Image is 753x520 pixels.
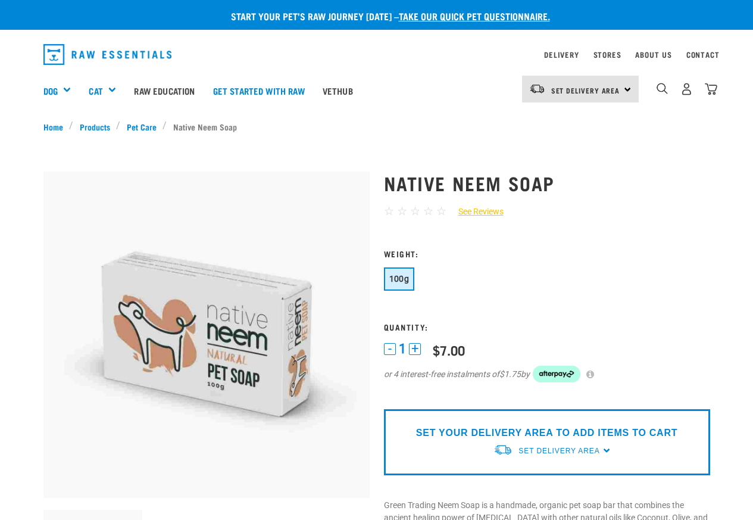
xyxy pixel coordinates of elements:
[43,84,58,98] a: Dog
[204,67,314,114] a: Get started with Raw
[686,52,720,57] a: Contact
[43,172,370,498] img: Organic neem pet soap bar 100g green trading
[436,204,446,218] span: ☆
[384,366,710,382] div: or 4 interest-free instalments of by
[389,274,410,284] span: 100g
[409,343,421,355] button: +
[529,83,545,94] img: van-moving.png
[73,120,116,133] a: Products
[34,39,720,70] nav: dropdown navigation
[533,366,580,382] img: Afterpay
[89,84,102,98] a: Cat
[120,120,163,133] a: Pet Care
[125,67,204,114] a: Raw Education
[551,88,620,92] span: Set Delivery Area
[384,204,394,218] span: ☆
[416,426,677,440] p: SET YOUR DELIVERY AREA TO ADD ITEMS TO CART
[705,83,717,95] img: home-icon@2x.png
[43,120,70,133] a: Home
[446,205,504,218] a: See Reviews
[384,322,710,331] h3: Quantity:
[657,83,668,94] img: home-icon-1@2x.png
[384,343,396,355] button: -
[384,249,710,258] h3: Weight:
[314,67,362,114] a: Vethub
[384,267,415,291] button: 100g
[397,204,407,218] span: ☆
[499,368,521,381] span: $1.75
[493,444,513,456] img: van-moving.png
[410,204,420,218] span: ☆
[384,172,710,194] h1: Native Neem Soap
[544,52,579,57] a: Delivery
[399,342,406,355] span: 1
[635,52,671,57] a: About Us
[43,44,172,65] img: Raw Essentials Logo
[433,342,465,357] div: $7.00
[680,83,693,95] img: user.png
[593,52,621,57] a: Stores
[423,204,433,218] span: ☆
[399,13,550,18] a: take our quick pet questionnaire.
[518,447,599,455] span: Set Delivery Area
[43,120,710,133] nav: breadcrumbs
